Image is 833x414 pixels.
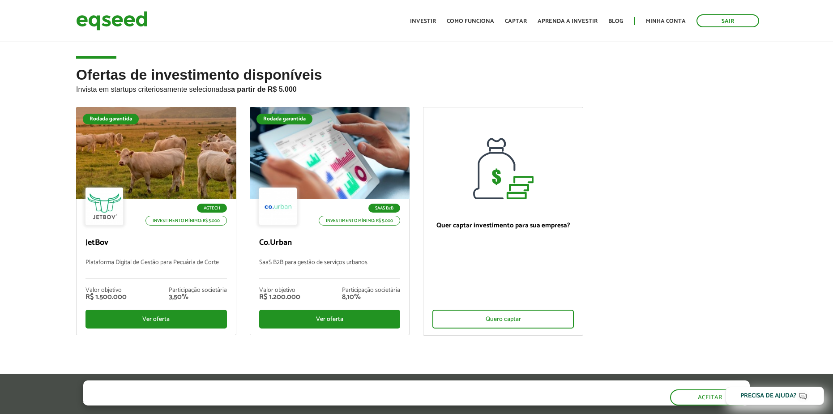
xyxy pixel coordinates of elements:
[538,18,598,24] a: Aprenda a investir
[85,294,127,301] div: R$ 1.500.000
[423,107,583,336] a: Quer captar investimento para sua empresa? Quero captar
[259,259,401,278] p: SaaS B2B para gestão de serviços urbanos
[201,397,305,405] a: política de privacidade e de cookies
[259,238,401,248] p: Co.Urban
[259,294,300,301] div: R$ 1.200.000
[76,67,757,107] h2: Ofertas de investimento disponíveis
[259,310,401,329] div: Ver oferta
[83,397,407,405] p: Ao clicar em "aceitar", você aceita nossa .
[259,287,300,294] div: Valor objetivo
[250,107,410,335] a: Rodada garantida SaaS B2B Investimento mínimo: R$ 5.000 Co.Urban SaaS B2B para gestão de serviços...
[342,294,400,301] div: 8,10%
[85,287,127,294] div: Valor objetivo
[410,18,436,24] a: Investir
[646,18,686,24] a: Minha conta
[76,9,148,33] img: EqSeed
[670,389,750,405] button: Aceitar
[85,238,227,248] p: JetBov
[505,18,527,24] a: Captar
[169,294,227,301] div: 3,50%
[197,204,227,213] p: Agtech
[83,380,407,394] h5: O site da EqSeed utiliza cookies para melhorar sua navegação.
[76,107,236,335] a: Rodada garantida Agtech Investimento mínimo: R$ 5.000 JetBov Plataforma Digital de Gestão para Pe...
[319,216,400,226] p: Investimento mínimo: R$ 5.000
[83,114,139,124] div: Rodada garantida
[231,85,297,93] strong: a partir de R$ 5.000
[85,259,227,278] p: Plataforma Digital de Gestão para Pecuária de Corte
[608,18,623,24] a: Blog
[368,204,400,213] p: SaaS B2B
[342,287,400,294] div: Participação societária
[432,310,574,329] div: Quero captar
[145,216,227,226] p: Investimento mínimo: R$ 5.000
[432,222,574,230] p: Quer captar investimento para sua empresa?
[696,14,759,27] a: Sair
[447,18,494,24] a: Como funciona
[256,114,312,124] div: Rodada garantida
[85,310,227,329] div: Ver oferta
[76,83,757,94] p: Invista em startups criteriosamente selecionadas
[169,287,227,294] div: Participação societária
